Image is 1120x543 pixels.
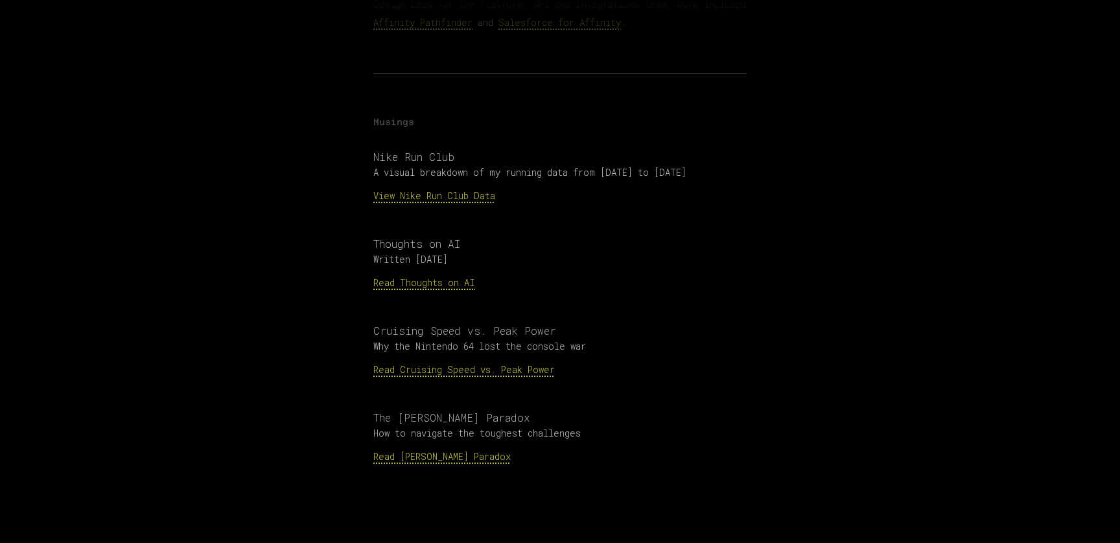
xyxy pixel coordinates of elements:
p: How to navigate the toughest challenges [373,427,747,440]
a: Affinity Pathfinder [373,16,472,29]
h3: Nike Run Club [373,149,747,165]
h3: The [PERSON_NAME] Paradox [373,410,747,426]
a: View Nike Run Club Data [373,189,495,202]
p: Written [DATE] [373,253,747,266]
h3: Thoughts on AI [373,236,747,252]
p: Why the Nintendo 64 lost the console war [373,340,747,353]
a: Read Thoughts on AI [373,276,475,289]
p: A visual breakdown of my running data from [DATE] to [DATE] [373,166,747,179]
h2: Musings [373,115,747,128]
a: Read Cruising Speed vs. Peak Power [373,363,555,376]
a: Read [PERSON_NAME] Paradox [373,450,511,463]
h3: Cruising Speed vs. Peak Power [373,323,747,339]
a: Salesforce for Affinity [498,16,621,29]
